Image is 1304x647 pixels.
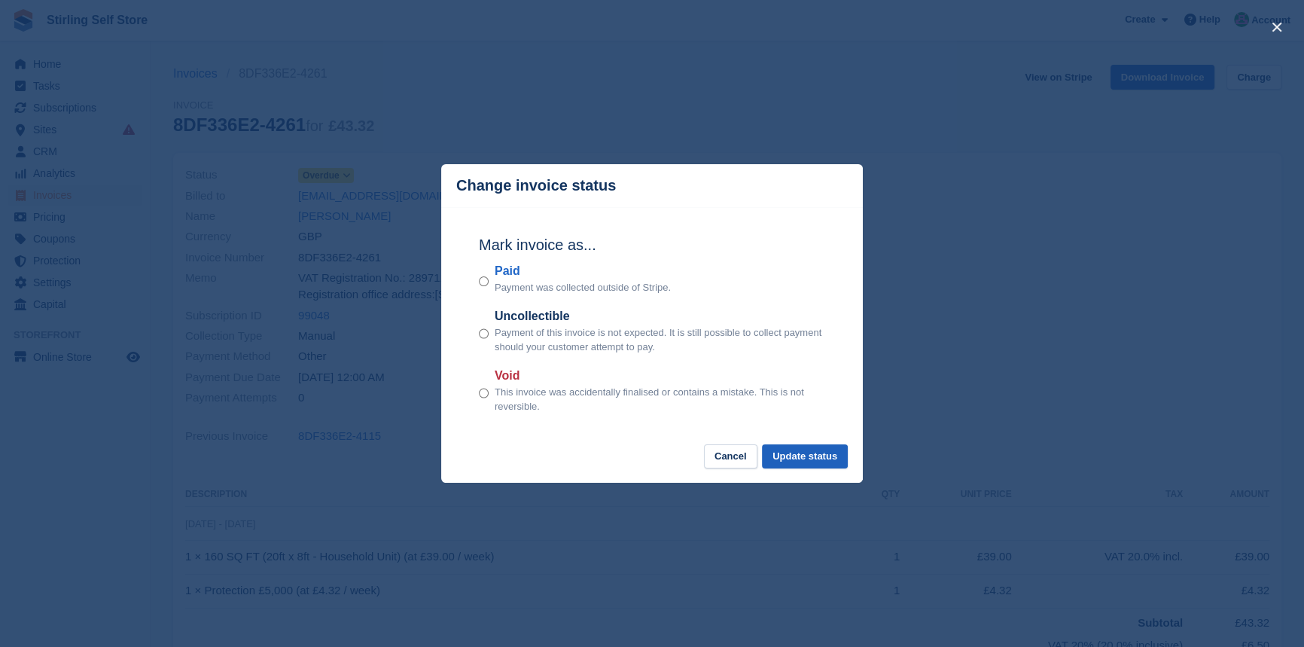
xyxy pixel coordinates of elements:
button: Update status [762,444,848,469]
label: Void [495,367,825,385]
button: close [1265,15,1289,39]
h2: Mark invoice as... [479,233,825,256]
label: Uncollectible [495,307,825,325]
p: This invoice was accidentally finalised or contains a mistake. This is not reversible. [495,385,825,414]
p: Change invoice status [456,177,616,194]
p: Payment of this invoice is not expected. It is still possible to collect payment should your cust... [495,325,825,355]
button: Cancel [704,444,757,469]
p: Payment was collected outside of Stripe. [495,280,671,295]
label: Paid [495,262,671,280]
